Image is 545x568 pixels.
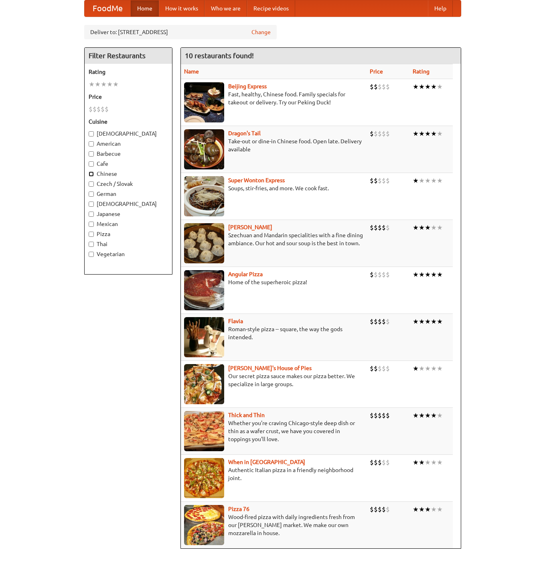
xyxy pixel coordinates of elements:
[370,82,374,91] li: $
[374,129,378,138] li: $
[105,105,109,114] li: $
[374,317,378,326] li: $
[382,505,386,514] li: $
[382,270,386,279] li: $
[89,118,168,126] h5: Cuisine
[413,82,419,91] li: ★
[431,176,437,185] li: ★
[228,412,265,418] a: Thick and Thin
[184,325,364,341] p: Roman-style pizza -- square, the way the gods intended.
[101,105,105,114] li: $
[97,105,101,114] li: $
[184,68,199,75] a: Name
[413,270,419,279] li: ★
[374,82,378,91] li: $
[228,177,285,183] a: Super Wonton Express
[378,458,382,467] li: $
[419,317,425,326] li: ★
[89,141,94,147] input: American
[431,129,437,138] li: ★
[419,223,425,232] li: ★
[370,411,374,420] li: $
[437,270,443,279] li: ★
[89,242,94,247] input: Thai
[419,129,425,138] li: ★
[89,68,168,76] h5: Rating
[428,0,453,16] a: Help
[374,176,378,185] li: $
[374,223,378,232] li: $
[113,80,119,89] li: ★
[386,364,390,373] li: $
[419,411,425,420] li: ★
[184,223,224,263] img: shandong.jpg
[184,419,364,443] p: Whether you're craving Chicago-style deep dish or thin as a wafer crust, we have you covered in t...
[89,252,94,257] input: Vegetarian
[84,25,277,39] div: Deliver to: [STREET_ADDRESS]
[89,190,168,198] label: German
[89,105,93,114] li: $
[247,0,295,16] a: Recipe videos
[437,176,443,185] li: ★
[228,130,261,136] b: Dragon's Tail
[89,202,94,207] input: [DEMOGRAPHIC_DATA]
[89,180,168,188] label: Czech / Slovak
[425,317,431,326] li: ★
[425,82,431,91] li: ★
[431,505,437,514] li: ★
[205,0,247,16] a: Who we are
[95,80,101,89] li: ★
[437,317,443,326] li: ★
[89,212,94,217] input: Japanese
[184,317,224,357] img: flavia.jpg
[228,459,305,465] a: When in [GEOGRAPHIC_DATA]
[431,82,437,91] li: ★
[419,364,425,373] li: ★
[89,171,94,177] input: Chinese
[425,411,431,420] li: ★
[89,210,168,218] label: Japanese
[89,140,168,148] label: American
[184,278,364,286] p: Home of the superheroic pizza!
[378,270,382,279] li: $
[184,270,224,310] img: angular.jpg
[425,176,431,185] li: ★
[386,129,390,138] li: $
[431,458,437,467] li: ★
[425,458,431,467] li: ★
[228,318,243,324] a: Flavia
[431,411,437,420] li: ★
[413,223,419,232] li: ★
[378,411,382,420] li: $
[386,223,390,232] li: $
[378,317,382,326] li: $
[89,181,94,187] input: Czech / Slovak
[437,364,443,373] li: ★
[93,105,97,114] li: $
[378,223,382,232] li: $
[413,176,419,185] li: ★
[437,505,443,514] li: ★
[89,170,168,178] label: Chinese
[131,0,159,16] a: Home
[378,82,382,91] li: $
[413,68,430,75] a: Rating
[431,317,437,326] li: ★
[374,411,378,420] li: $
[89,160,168,168] label: Cafe
[184,137,364,153] p: Take-out or dine-in Chinese food. Open late. Delivery available
[413,411,419,420] li: ★
[374,505,378,514] li: $
[101,80,107,89] li: ★
[386,270,390,279] li: $
[370,176,374,185] li: $
[419,505,425,514] li: ★
[378,176,382,185] li: $
[85,0,131,16] a: FoodMe
[228,506,249,512] a: Pizza 76
[378,505,382,514] li: $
